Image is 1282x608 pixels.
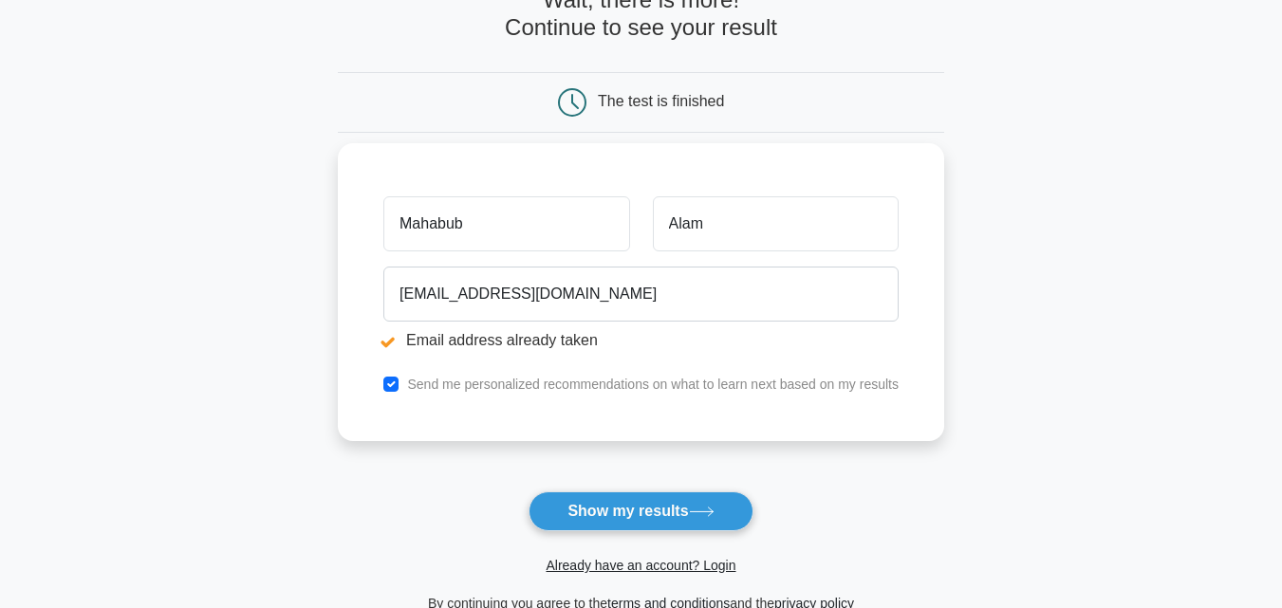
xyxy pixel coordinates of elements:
li: Email address already taken [383,329,899,352]
button: Show my results [529,491,752,531]
input: Last name [653,196,899,251]
input: Email [383,267,899,322]
a: Already have an account? Login [546,558,735,573]
label: Send me personalized recommendations on what to learn next based on my results [407,377,899,392]
div: The test is finished [598,93,724,109]
input: First name [383,196,629,251]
